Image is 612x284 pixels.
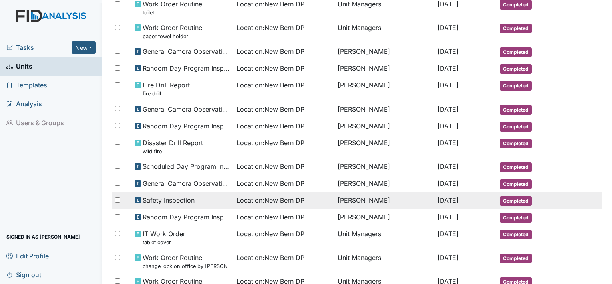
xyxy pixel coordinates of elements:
span: Analysis [6,98,42,110]
span: [DATE] [437,230,459,238]
span: Completed [500,81,532,91]
small: fire drill [143,90,190,97]
span: Work Order Routine change lock on office by ms shaneka [143,253,230,270]
span: Edit Profile [6,250,49,262]
span: Location : New Bern DP [236,212,304,222]
td: [PERSON_NAME] [334,118,434,135]
span: Safety Inspection [143,195,195,205]
span: [DATE] [437,213,459,221]
span: [DATE] [437,162,459,170]
span: Completed [500,230,532,239]
span: Location : New Bern DP [236,229,304,239]
span: Location : New Bern DP [236,179,304,188]
small: wild fire [143,148,203,155]
span: Completed [500,254,532,263]
span: Signed in as [PERSON_NAME] [6,231,80,243]
span: Location : New Bern DP [236,195,304,205]
span: Completed [500,122,532,132]
span: General Camera Observation [143,47,230,56]
span: [DATE] [437,47,459,55]
span: General Camera Observation [143,179,230,188]
span: Completed [500,179,532,189]
span: Work Order Routine paper towel holder [143,23,202,40]
span: General Camera Observation [143,104,230,114]
span: [DATE] [437,196,459,204]
small: toilet [143,9,202,16]
td: [PERSON_NAME] [334,209,434,226]
td: [PERSON_NAME] [334,192,434,209]
small: paper towel holder [143,32,202,40]
span: Completed [500,162,532,172]
span: Disaster Drill Report wild fire [143,138,203,155]
span: Completed [500,139,532,148]
span: Location : New Bern DP [236,121,304,131]
span: Sign out [6,268,41,281]
td: [PERSON_NAME] [334,60,434,77]
td: [PERSON_NAME] [334,135,434,158]
td: [PERSON_NAME] [334,77,434,101]
span: Location : New Bern DP [236,23,304,32]
td: [PERSON_NAME] [334,101,434,118]
span: Completed [500,196,532,206]
span: Completed [500,64,532,74]
td: Unit Managers [334,20,434,43]
span: [DATE] [437,24,459,32]
span: [DATE] [437,139,459,147]
span: [DATE] [437,254,459,262]
button: New [72,41,96,54]
span: Location : New Bern DP [236,162,304,171]
td: [PERSON_NAME] [334,43,434,60]
span: Completed [500,24,532,33]
span: [DATE] [437,64,459,72]
a: Tasks [6,43,72,52]
span: [DATE] [437,122,459,130]
span: [DATE] [437,179,459,187]
span: Units [6,60,32,73]
small: tablet cover [143,239,185,246]
td: Unit Managers [334,226,434,250]
span: Random Day Program Inspection [143,121,230,131]
span: IT Work Order tablet cover [143,229,185,246]
span: Location : New Bern DP [236,63,304,73]
span: Completed [500,213,532,223]
span: Location : New Bern DP [236,104,304,114]
span: Random Day Program Inspection [143,63,230,73]
span: Completed [500,105,532,115]
td: Unit Managers [334,250,434,273]
span: [DATE] [437,81,459,89]
span: Completed [500,47,532,57]
span: Templates [6,79,47,91]
span: Fire Drill Report fire drill [143,80,190,97]
span: Random Day Program Inspection [143,212,230,222]
span: Location : New Bern DP [236,47,304,56]
span: Location : New Bern DP [236,253,304,262]
td: [PERSON_NAME] [334,175,434,192]
td: [PERSON_NAME] [334,158,434,175]
span: Location : New Bern DP [236,138,304,148]
span: Scheduled Day Program Inspection [143,162,230,171]
small: change lock on office by [PERSON_NAME] [143,262,230,270]
span: [DATE] [437,105,459,113]
span: Location : New Bern DP [236,80,304,90]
